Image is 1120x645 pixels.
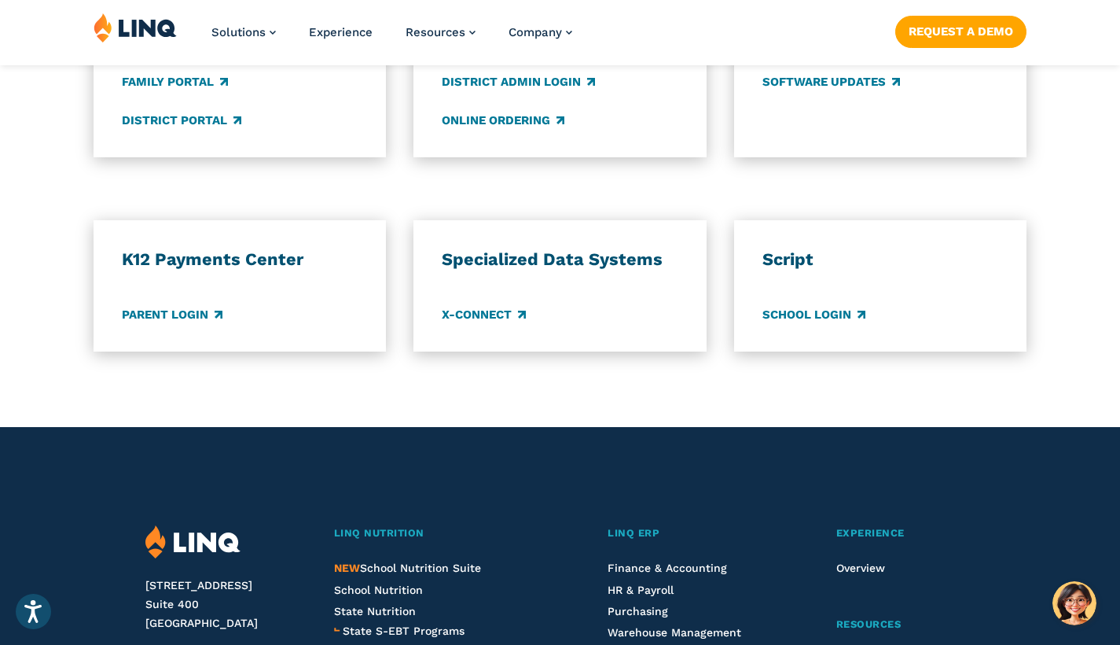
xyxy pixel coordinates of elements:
a: Request a Demo [895,16,1026,47]
a: District Portal [122,112,241,129]
button: Hello, have a question? Let’s chat. [1052,581,1096,625]
a: LINQ ERP [608,525,775,542]
nav: Button Navigation [895,13,1026,47]
a: Resources [406,25,476,39]
a: District Admin Login [442,73,595,90]
a: School Nutrition [334,584,423,596]
a: Finance & Accounting [608,562,727,574]
span: State S-EBT Programs [343,625,465,637]
h3: K12 Payments Center [122,249,358,271]
nav: Primary Navigation [211,13,572,64]
address: [STREET_ADDRESS] Suite 400 [GEOGRAPHIC_DATA] [145,577,306,632]
span: Resources [836,618,902,630]
a: Company [509,25,572,39]
h3: Specialized Data Systems [442,249,678,271]
a: X-Connect [442,306,526,323]
span: NEW [334,562,360,574]
a: Overview [836,562,885,574]
a: Experience [836,525,975,542]
span: Resources [406,25,465,39]
img: LINQ | K‑12 Software [145,525,241,559]
span: Experience [836,527,905,539]
a: HR & Payroll [608,584,674,596]
a: Online Ordering [442,112,564,129]
a: Experience [309,25,373,39]
a: LINQ Nutrition [334,525,546,542]
span: Solutions [211,25,266,39]
a: NEWSchool Nutrition Suite [334,562,481,574]
a: Parent Login [122,306,222,323]
h3: Script [762,249,999,271]
a: Purchasing [608,605,668,617]
span: LINQ Nutrition [334,527,424,539]
a: Resources [836,617,975,633]
a: State S-EBT Programs [343,622,465,639]
span: School Nutrition Suite [334,562,481,574]
img: LINQ | K‑12 Software [94,13,177,42]
a: State Nutrition [334,605,416,617]
a: Solutions [211,25,276,39]
span: Company [509,25,562,39]
a: School Login [762,306,865,323]
a: Software Updates [762,73,900,90]
a: Family Portal [122,73,228,90]
span: LINQ ERP [608,527,659,539]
